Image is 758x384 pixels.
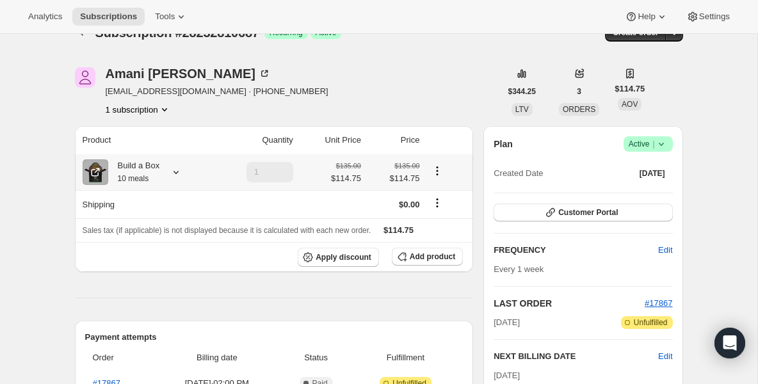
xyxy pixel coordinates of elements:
[494,204,672,221] button: Customer Portal
[645,297,672,310] button: #17867
[494,297,645,310] h2: LAST ORDER
[383,225,414,235] span: $114.75
[714,328,745,358] div: Open Intercom Messenger
[331,172,361,185] span: $114.75
[106,85,328,98] span: [EMAIL_ADDRESS][DOMAIN_NAME] · [PHONE_NUMBER]
[365,126,424,154] th: Price
[699,12,730,22] span: Settings
[369,172,420,185] span: $114.75
[494,167,543,180] span: Created Date
[284,351,348,364] span: Status
[494,350,658,363] h2: NEXT BILLING DATE
[85,331,464,344] h2: Payment attempts
[20,8,70,26] button: Analytics
[157,351,276,364] span: Billing date
[118,174,149,183] small: 10 meals
[83,159,108,185] img: product img
[652,139,654,149] span: |
[640,168,665,179] span: [DATE]
[617,8,675,26] button: Help
[629,138,668,150] span: Active
[569,83,589,100] button: 3
[108,159,160,185] div: Build a Box
[28,12,62,22] span: Analytics
[634,317,668,328] span: Unfulfilled
[658,350,672,363] button: Edit
[392,248,463,266] button: Add product
[85,344,154,372] th: Order
[75,190,213,218] th: Shipping
[622,100,638,109] span: AOV
[494,138,513,150] h2: Plan
[650,240,680,260] button: Edit
[356,351,455,364] span: Fulfillment
[658,244,672,257] span: Edit
[638,12,655,22] span: Help
[213,126,297,154] th: Quantity
[563,105,595,114] span: ORDERS
[494,264,544,274] span: Every 1 week
[75,126,213,154] th: Product
[410,252,455,262] span: Add product
[336,162,361,170] small: $135.00
[75,67,95,88] span: Amani Abdellah
[494,244,658,257] h2: FREQUENCY
[615,83,645,95] span: $114.75
[427,196,448,210] button: Shipping actions
[494,371,520,380] span: [DATE]
[645,298,672,308] a: #17867
[494,316,520,329] span: [DATE]
[106,103,171,116] button: Product actions
[80,12,137,22] span: Subscriptions
[515,105,529,114] span: LTV
[316,252,371,262] span: Apply discount
[155,12,175,22] span: Tools
[394,162,419,170] small: $135.00
[558,207,618,218] span: Customer Portal
[577,86,581,97] span: 3
[508,86,536,97] span: $344.25
[83,226,371,235] span: Sales tax (if applicable) is not displayed because it is calculated with each new order.
[298,248,379,267] button: Apply discount
[501,83,544,100] button: $344.25
[427,164,448,178] button: Product actions
[106,67,271,80] div: Amani [PERSON_NAME]
[679,8,738,26] button: Settings
[72,8,145,26] button: Subscriptions
[632,164,673,182] button: [DATE]
[399,200,420,209] span: $0.00
[297,126,365,154] th: Unit Price
[147,8,195,26] button: Tools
